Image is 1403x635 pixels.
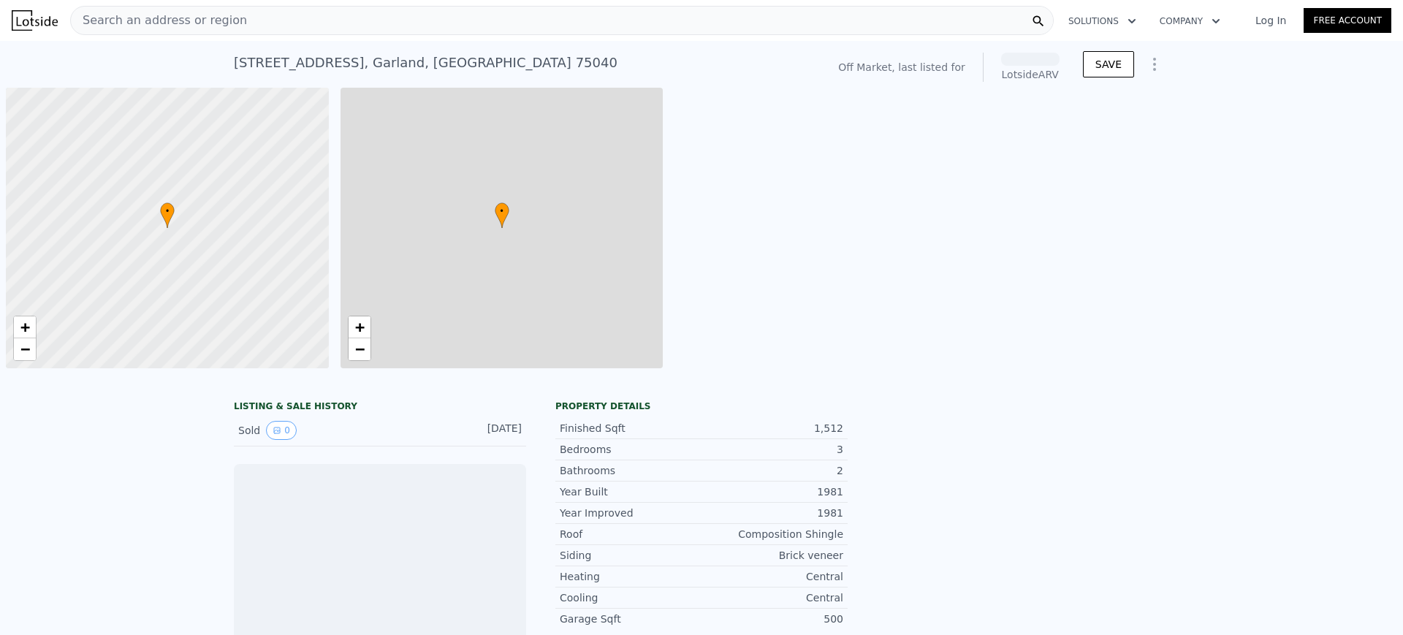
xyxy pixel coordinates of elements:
[234,53,617,73] div: [STREET_ADDRESS] , Garland , [GEOGRAPHIC_DATA] 75040
[560,442,701,457] div: Bedrooms
[234,400,526,415] div: LISTING & SALE HISTORY
[1057,8,1148,34] button: Solutions
[266,421,297,440] button: View historical data
[1140,50,1169,79] button: Show Options
[20,318,30,336] span: +
[160,205,175,218] span: •
[238,421,368,440] div: Sold
[12,10,58,31] img: Lotside
[701,590,843,605] div: Central
[495,202,509,228] div: •
[349,338,370,360] a: Zoom out
[20,340,30,358] span: −
[457,421,522,440] div: [DATE]
[701,506,843,520] div: 1981
[560,548,701,563] div: Siding
[560,527,701,541] div: Roof
[560,590,701,605] div: Cooling
[349,316,370,338] a: Zoom in
[560,612,701,626] div: Garage Sqft
[560,569,701,584] div: Heating
[1083,51,1134,77] button: SAVE
[701,421,843,436] div: 1,512
[14,316,36,338] a: Zoom in
[495,205,509,218] span: •
[555,400,848,412] div: Property details
[838,60,965,75] div: Off Market, last listed for
[1148,8,1232,34] button: Company
[560,506,701,520] div: Year Improved
[701,484,843,499] div: 1981
[354,340,364,358] span: −
[560,463,701,478] div: Bathrooms
[701,569,843,584] div: Central
[71,12,247,29] span: Search an address or region
[1304,8,1391,33] a: Free Account
[14,338,36,360] a: Zoom out
[1001,67,1060,82] div: Lotside ARV
[560,421,701,436] div: Finished Sqft
[1238,13,1304,28] a: Log In
[701,463,843,478] div: 2
[560,484,701,499] div: Year Built
[354,318,364,336] span: +
[701,527,843,541] div: Composition Shingle
[701,548,843,563] div: Brick veneer
[701,442,843,457] div: 3
[160,202,175,228] div: •
[701,612,843,626] div: 500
